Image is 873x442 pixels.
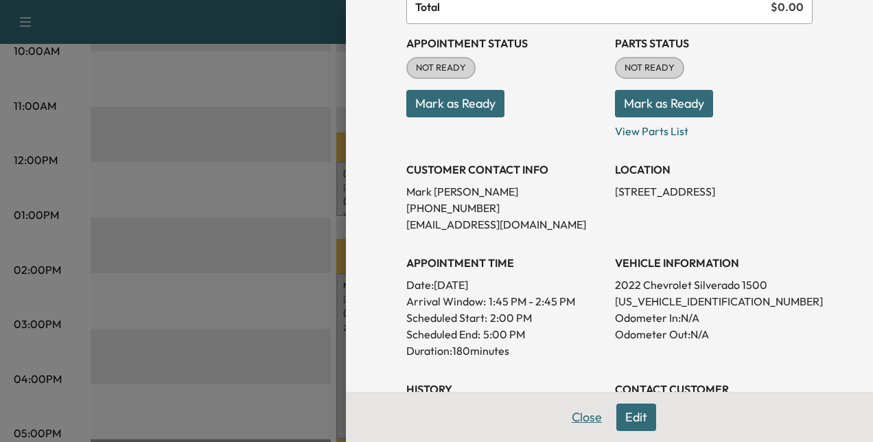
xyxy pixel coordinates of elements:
[406,90,504,117] button: Mark as Ready
[615,277,813,293] p: 2022 Chevrolet Silverado 1500
[406,161,604,178] h3: CUSTOMER CONTACT INFO
[406,255,604,271] h3: APPOINTMENT TIME
[406,35,604,51] h3: Appointment Status
[615,183,813,200] p: [STREET_ADDRESS]
[406,216,604,233] p: [EMAIL_ADDRESS][DOMAIN_NAME]
[615,381,813,397] h3: CONTACT CUSTOMER
[406,183,604,200] p: Mark [PERSON_NAME]
[615,90,713,117] button: Mark as Ready
[615,310,813,326] p: Odometer In: N/A
[408,61,474,75] span: NOT READY
[490,310,532,326] p: 2:00 PM
[615,293,813,310] p: [US_VEHICLE_IDENTIFICATION_NUMBER]
[616,61,683,75] span: NOT READY
[615,326,813,342] p: Odometer Out: N/A
[615,255,813,271] h3: VEHICLE INFORMATION
[406,310,487,326] p: Scheduled Start:
[406,326,480,342] p: Scheduled End:
[615,161,813,178] h3: LOCATION
[406,381,604,397] h3: History
[489,293,575,310] span: 1:45 PM - 2:45 PM
[406,200,604,216] p: [PHONE_NUMBER]
[615,35,813,51] h3: Parts Status
[406,277,604,293] p: Date: [DATE]
[483,326,525,342] p: 5:00 PM
[616,404,656,431] button: Edit
[406,293,604,310] p: Arrival Window:
[615,117,813,139] p: View Parts List
[563,404,611,431] button: Close
[406,342,604,359] p: Duration: 180 minutes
